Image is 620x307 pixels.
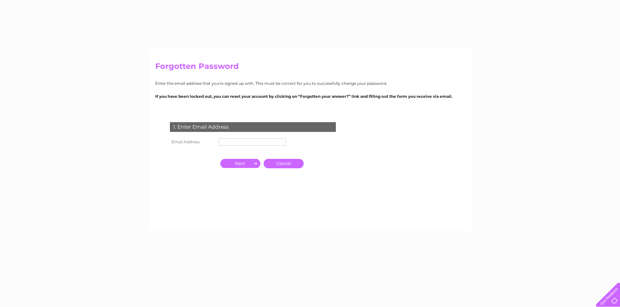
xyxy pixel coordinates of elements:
[264,159,304,168] a: Cancel
[168,137,217,147] th: Email Address
[155,80,465,86] p: Enter the email address that you're signed up with. This must be correct for you to successfully ...
[155,62,465,74] h2: Forgotten Password
[155,93,465,99] p: If you have been locked out, you can reset your account by clicking on “Forgotten your answer?” l...
[170,122,336,132] div: 1. Enter Email Address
